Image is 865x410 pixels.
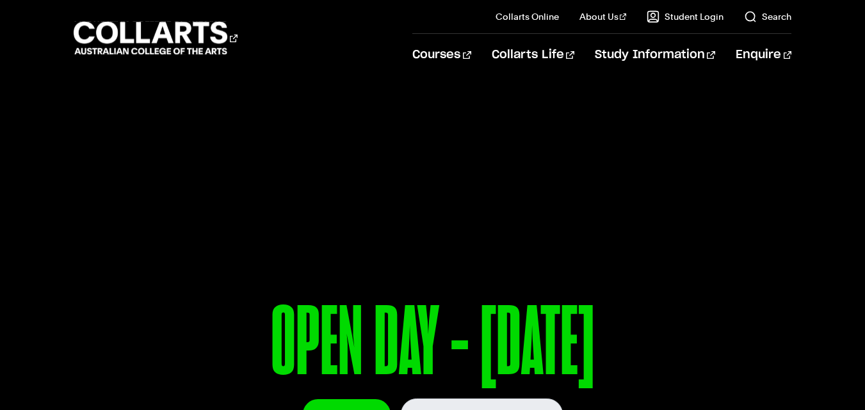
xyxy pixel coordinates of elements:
a: Study Information [595,34,715,76]
a: Enquire [736,34,791,76]
p: OPEN DAY - [DATE] [74,293,791,398]
div: Go to homepage [74,20,238,56]
a: Student Login [647,10,724,23]
a: Search [744,10,791,23]
a: Collarts Online [496,10,559,23]
a: Courses [412,34,471,76]
a: About Us [579,10,627,23]
a: Collarts Life [492,34,574,76]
